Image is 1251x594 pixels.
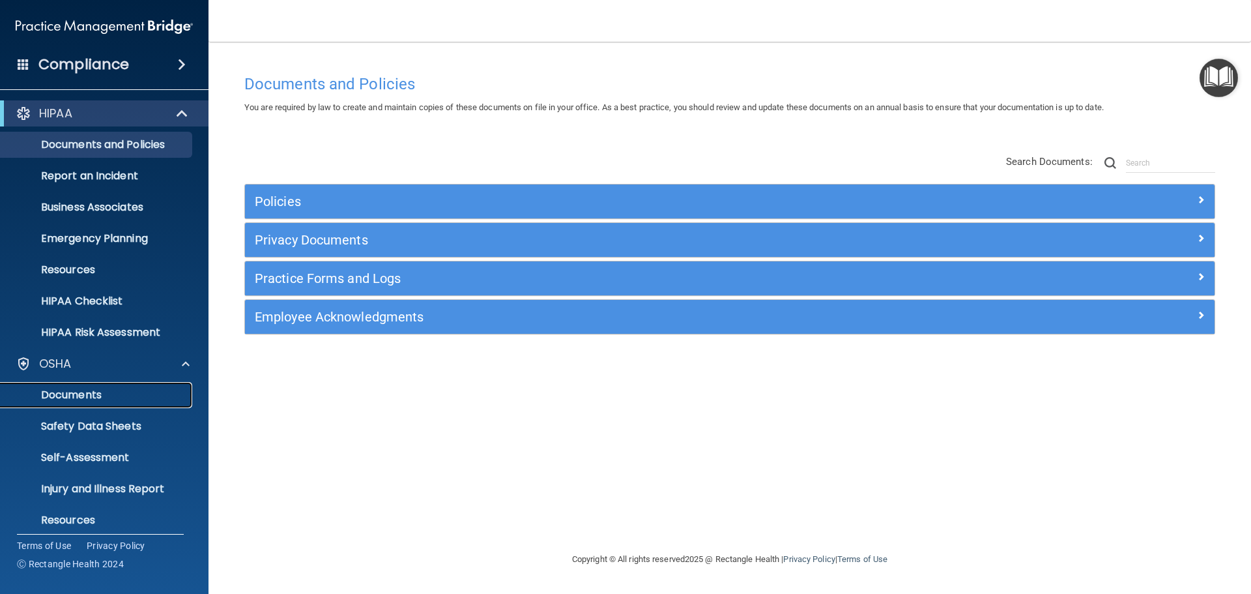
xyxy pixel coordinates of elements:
[244,76,1215,93] h4: Documents and Policies
[8,201,186,214] p: Business Associates
[16,106,189,121] a: HIPAA
[255,191,1205,212] a: Policies
[8,232,186,245] p: Emergency Planning
[255,230,1205,250] a: Privacy Documents
[39,106,72,121] p: HIPAA
[16,14,193,40] img: PMB logo
[255,306,1205,327] a: Employee Acknowledgments
[8,138,186,151] p: Documents and Policies
[8,389,186,402] p: Documents
[492,539,968,580] div: Copyright © All rights reserved 2025 @ Rectangle Health | |
[1026,501,1235,554] iframe: Drift Widget Chat Controller
[8,451,186,464] p: Self-Assessment
[783,554,835,564] a: Privacy Policy
[1006,156,1093,168] span: Search Documents:
[8,170,186,183] p: Report an Incident
[1200,59,1238,97] button: Open Resource Center
[87,539,145,552] a: Privacy Policy
[8,420,186,433] p: Safety Data Sheets
[1104,157,1116,169] img: ic-search.3b580494.png
[1126,153,1215,173] input: Search
[39,356,72,372] p: OSHA
[17,539,71,552] a: Terms of Use
[244,102,1104,112] span: You are required by law to create and maintain copies of these documents on file in your office. ...
[8,295,186,308] p: HIPAA Checklist
[255,271,962,286] h5: Practice Forms and Logs
[38,55,129,74] h4: Compliance
[255,268,1205,289] a: Practice Forms and Logs
[8,326,186,339] p: HIPAA Risk Assessment
[255,310,962,324] h5: Employee Acknowledgments
[8,514,186,527] p: Resources
[8,263,186,276] p: Resources
[8,483,186,496] p: Injury and Illness Report
[17,557,124,571] span: Ⓒ Rectangle Health 2024
[255,233,962,247] h5: Privacy Documents
[16,356,190,372] a: OSHA
[255,194,962,209] h5: Policies
[837,554,887,564] a: Terms of Use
